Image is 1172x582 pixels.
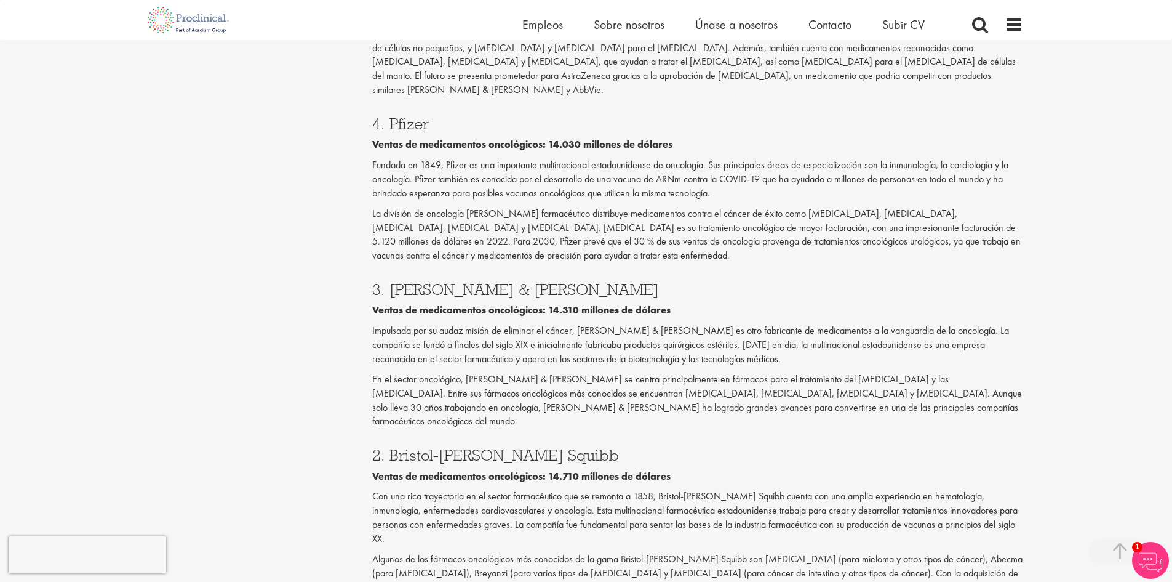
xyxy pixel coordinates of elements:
[372,445,619,465] font: 2. Bristol-[PERSON_NAME] Squibb
[372,138,672,151] font: Ventas de medicamentos oncológicos: 14.030 millones de dólares
[372,490,1018,545] font: Con una rica trayectoria en el sector farmacéutico que se remonta a 1858, Bristol-[PERSON_NAME] S...
[1132,542,1169,579] img: Chatbot
[372,470,671,483] font: Ventas de medicamentos oncológicos: 14.710 millones de dólares
[594,17,664,33] a: Sobre nosotros
[372,207,1021,262] font: La división de oncología [PERSON_NAME] farmacéutico distribuye medicamentos contra el cáncer de é...
[372,113,429,134] font: 4. Pfizer
[372,373,1022,428] font: En el sector oncológico, [PERSON_NAME] & [PERSON_NAME] se centra principalmente en fármacos para ...
[372,324,1009,365] font: Impulsada por su audaz misión de eliminar el cáncer, [PERSON_NAME] & [PERSON_NAME] es otro fabric...
[372,27,1016,96] font: Los medicamentos oncológicos más vendidos de AstraZeneca incluyen [MEDICAL_DATA], [MEDICAL_DATA],...
[9,536,166,573] iframe: reCAPTCHA
[882,17,925,33] a: Subir CV
[522,17,563,33] a: Empleos
[1135,543,1139,551] font: 1
[372,158,1008,200] font: Fundada en 1849, Pfizer es una importante multinacional estadounidense de oncología. Sus principa...
[372,279,659,299] font: 3. [PERSON_NAME] & [PERSON_NAME]
[808,17,851,33] a: Contacto
[372,304,671,317] font: Ventas de medicamentos oncológicos: 14.310 millones de dólares
[695,17,778,33] a: Únase a nosotros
